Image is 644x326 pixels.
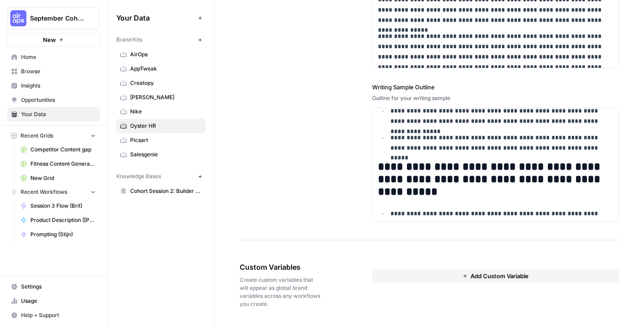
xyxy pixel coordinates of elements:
[30,202,96,210] span: Session 3 Flow (Brit)
[21,67,96,75] span: Browse
[116,36,142,44] span: Brand Kits
[30,14,84,23] span: September Cohort
[116,172,161,180] span: Knowledge Bases
[17,157,100,171] a: Fitness Content Generator ([PERSON_NAME])
[17,213,100,227] a: Product Description ([PERSON_NAME])
[130,136,201,144] span: Picsart
[21,96,96,104] span: Opportunities
[30,146,96,154] span: Competitor Content gap
[21,311,96,319] span: Help + Support
[116,119,205,133] a: Oyster HR
[130,79,201,87] span: Creatopy
[116,133,205,147] a: Picsart
[130,122,201,130] span: Oyster HR
[7,308,100,322] button: Help + Support
[30,160,96,168] span: Fitness Content Generator ([PERSON_NAME])
[7,185,100,199] button: Recent Workflows
[21,132,53,140] span: Recent Grids
[43,35,56,44] span: New
[130,65,201,73] span: AppTweak
[116,147,205,162] a: Salesgenie
[21,283,96,291] span: Settings
[17,227,100,242] a: Prompting (Stijn)
[116,104,205,119] a: Nike
[240,262,322,272] span: Custom Variables
[30,174,96,182] span: New Grid
[372,269,619,283] button: Add Custom Variable
[7,107,100,121] a: Your Data
[116,90,205,104] a: [PERSON_NAME]
[7,33,100,46] button: New
[130,50,201,59] span: AirOps
[21,53,96,61] span: Home
[7,64,100,79] a: Browse
[21,82,96,90] span: Insights
[7,50,100,64] a: Home
[21,110,96,118] span: Your Data
[7,79,100,93] a: Insights
[130,150,201,159] span: Salesgenie
[30,216,96,224] span: Product Description ([PERSON_NAME])
[116,184,205,198] a: Cohort Session 2: Builder Exercise
[17,199,100,213] a: Session 3 Flow (Brit)
[17,142,100,157] a: Competitor Content gap
[116,62,205,76] a: AppTweak
[7,294,100,308] a: Usage
[372,94,619,102] div: Outline for your writing sample
[30,230,96,238] span: Prompting (Stijn)
[240,276,322,308] span: Create custom variables that will appear as global brand variables across any workflows you create.
[21,188,67,196] span: Recent Workflows
[7,129,100,142] button: Recent Grids
[7,7,100,29] button: Workspace: September Cohort
[130,93,201,101] span: [PERSON_NAME]
[7,280,100,294] a: Settings
[10,10,26,26] img: September Cohort Logo
[130,108,201,116] span: Nike
[130,187,201,195] span: Cohort Session 2: Builder Exercise
[21,297,96,305] span: Usage
[116,76,205,90] a: Creatopy
[116,13,195,23] span: Your Data
[17,171,100,185] a: New Grid
[7,93,100,107] a: Opportunities
[116,47,205,62] a: AirOps
[470,272,529,280] span: Add Custom Variable
[372,83,619,92] label: Writing Sample Outline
